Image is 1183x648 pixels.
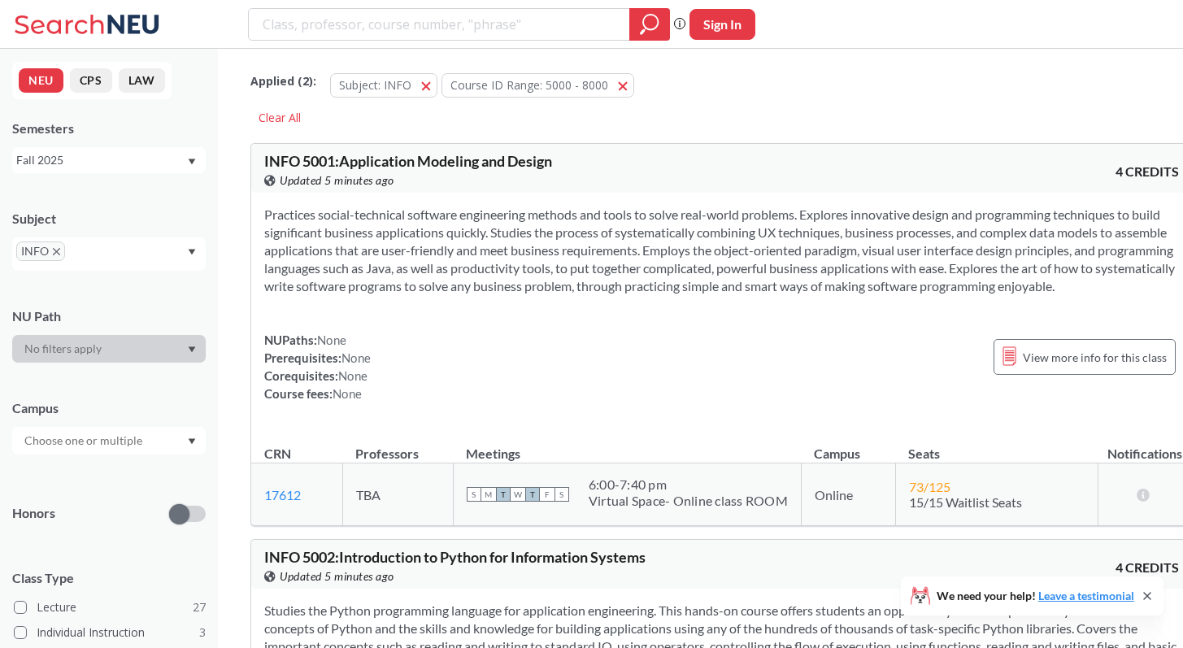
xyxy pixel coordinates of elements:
section: Practices social-technical software engineering methods and tools to solve real-world problems. E... [264,206,1179,295]
span: 3 [199,624,206,641]
div: Semesters [12,120,206,137]
span: Course ID Range: 5000 - 8000 [450,77,608,93]
div: INFOX to remove pillDropdown arrow [12,237,206,271]
td: Online [801,463,895,526]
td: TBA [342,463,453,526]
div: NU Path [12,307,206,325]
span: M [481,487,496,502]
span: W [511,487,525,502]
span: 4 CREDITS [1116,559,1179,576]
span: S [467,487,481,502]
span: 27 [193,598,206,616]
div: Fall 2025Dropdown arrow [12,147,206,173]
th: Seats [895,428,1098,463]
span: 4 CREDITS [1116,163,1179,180]
th: Meetings [453,428,801,463]
span: Updated 5 minutes ago [280,172,394,189]
span: 15/15 Waitlist Seats [909,494,1022,510]
span: INFO 5001 : Application Modeling and Design [264,152,552,170]
label: Individual Instruction [14,622,206,643]
span: View more info for this class [1023,347,1167,367]
svg: Dropdown arrow [188,346,196,353]
span: INFOX to remove pill [16,241,65,261]
span: Applied ( 2 ): [250,72,316,90]
svg: Dropdown arrow [188,159,196,165]
span: T [525,487,540,502]
span: 73 / 125 [909,479,950,494]
div: Virtual Space- Online class ROOM [589,493,788,509]
span: INFO 5002 : Introduction to Python for Information Systems [264,548,646,566]
button: LAW [119,68,165,93]
button: CPS [70,68,112,93]
div: Dropdown arrow [12,335,206,363]
div: Subject [12,210,206,228]
p: Honors [12,504,55,523]
svg: Dropdown arrow [188,249,196,255]
div: Clear All [250,106,309,130]
span: None [341,350,371,365]
span: Class Type [12,569,206,587]
span: None [317,333,346,347]
th: Professors [342,428,453,463]
svg: X to remove pill [53,248,60,255]
div: Campus [12,399,206,417]
input: Choose one or multiple [16,431,153,450]
span: None [338,368,368,383]
svg: Dropdown arrow [188,438,196,445]
span: Updated 5 minutes ago [280,568,394,585]
label: Lecture [14,597,206,618]
a: 17612 [264,487,301,502]
button: Sign In [689,9,755,40]
a: Leave a testimonial [1038,589,1134,602]
span: Subject: INFO [339,77,411,93]
div: 6:00 - 7:40 pm [589,476,788,493]
div: NUPaths: Prerequisites: Corequisites: Course fees: [264,331,371,402]
span: T [496,487,511,502]
div: CRN [264,445,291,463]
span: F [540,487,555,502]
button: Subject: INFO [330,73,437,98]
button: NEU [19,68,63,93]
svg: magnifying glass [640,13,659,36]
input: Class, professor, course number, "phrase" [261,11,618,38]
span: S [555,487,569,502]
div: Fall 2025 [16,151,186,169]
th: Campus [801,428,895,463]
span: We need your help! [937,590,1134,602]
div: Dropdown arrow [12,427,206,454]
div: magnifying glass [629,8,670,41]
span: None [333,386,362,401]
button: Course ID Range: 5000 - 8000 [441,73,634,98]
